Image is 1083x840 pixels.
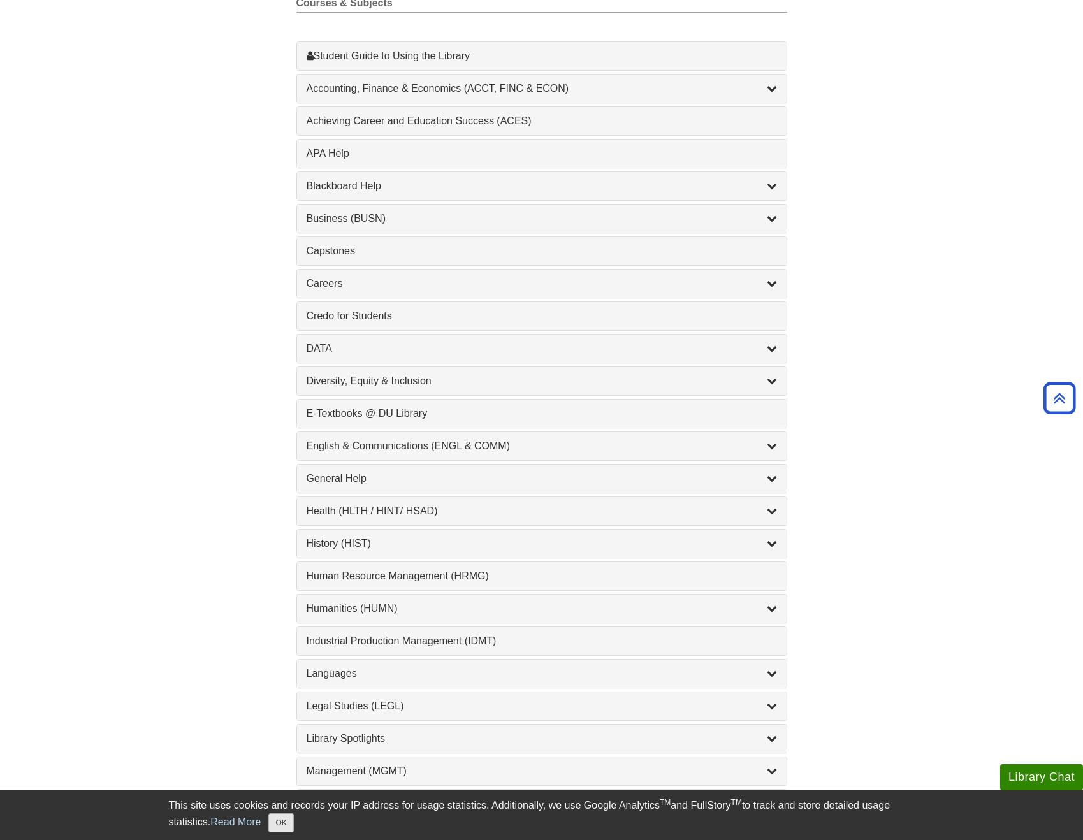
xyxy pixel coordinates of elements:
[307,178,777,194] a: Blackboard Help
[1000,764,1083,790] button: Library Chat
[307,211,777,226] a: Business (BUSN)
[307,81,777,96] a: Accounting, Finance & Economics (ACCT, FINC & ECON)
[307,373,777,389] a: Diversity, Equity & Inclusion
[307,341,777,356] a: DATA
[307,471,777,486] a: General Help
[307,634,777,649] a: Industrial Production Management (IDMT)
[307,243,777,259] a: Capstones
[307,308,777,324] a: Credo for Students
[307,406,777,421] a: E-Textbooks @ DU Library
[169,798,915,832] div: This site uses cookies and records your IP address for usage statistics. Additionally, we use Goo...
[307,731,777,746] a: Library Spotlights
[210,816,261,827] a: Read More
[307,536,777,551] a: History (HIST)
[307,699,777,714] a: Legal Studies (LEGL)
[307,113,777,129] a: Achieving Career and Education Success (ACES)
[1039,389,1080,407] a: Back to Top
[307,764,777,779] a: Management (MGMT)
[307,48,777,64] a: Student Guide to Using the Library
[307,568,777,584] a: Human Resource Management (HRMG)
[731,798,742,807] sup: TM
[307,601,777,616] a: Humanities (HUMN)
[307,276,777,291] a: Careers
[307,666,777,681] a: Languages
[268,813,293,832] button: Close
[307,503,777,519] a: Health (HLTH / HINT/ HSAD)
[307,146,777,161] a: APA Help
[307,438,777,454] a: English & Communications (ENGL & COMM)
[660,798,671,807] sup: TM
